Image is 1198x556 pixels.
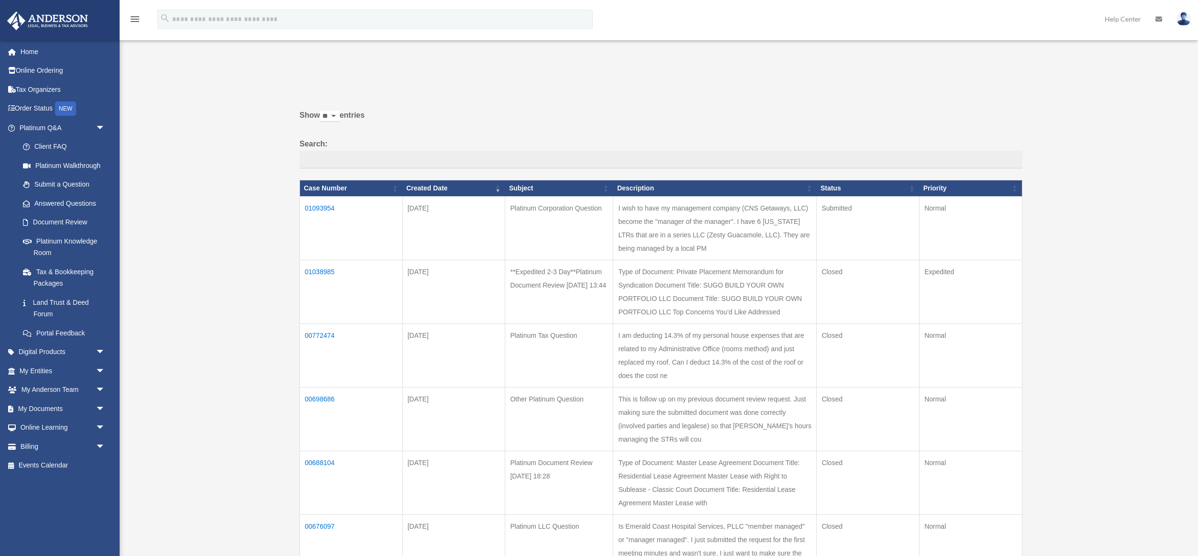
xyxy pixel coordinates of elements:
[7,418,120,437] a: Online Learningarrow_drop_down
[613,260,817,323] td: Type of Document: Private Placement Memorandum for Syndication Document Title: SUGO BUILD YOUR OW...
[613,180,817,197] th: Description: activate to sort column ascending
[7,380,120,400] a: My Anderson Teamarrow_drop_down
[505,180,613,197] th: Subject: activate to sort column ascending
[817,323,920,387] td: Closed
[817,180,920,197] th: Status: activate to sort column ascending
[13,194,110,213] a: Answered Questions
[505,196,613,260] td: Platinum Corporation Question
[299,151,1022,169] input: Search:
[96,399,115,419] span: arrow_drop_down
[402,387,505,451] td: [DATE]
[55,101,76,116] div: NEW
[96,437,115,456] span: arrow_drop_down
[7,343,120,362] a: Digital Productsarrow_drop_down
[817,196,920,260] td: Submitted
[300,323,403,387] td: 00772474
[300,387,403,451] td: 00698686
[13,175,115,194] a: Submit a Question
[505,387,613,451] td: Other Platinum Question
[7,99,120,119] a: Order StatusNEW
[920,323,1022,387] td: Normal
[299,137,1022,169] label: Search:
[299,109,1022,132] label: Show entries
[817,260,920,323] td: Closed
[7,42,120,61] a: Home
[920,196,1022,260] td: Normal
[13,232,115,262] a: Platinum Knowledge Room
[817,451,920,514] td: Closed
[13,323,115,343] a: Portal Feedback
[613,196,817,260] td: I wish to have my management company (CNS Getaways, LLC) become the "manager of the manager". I h...
[920,260,1022,323] td: Expedited
[920,451,1022,514] td: Normal
[96,418,115,438] span: arrow_drop_down
[402,180,505,197] th: Created Date: activate to sort column ascending
[505,323,613,387] td: Platinum Tax Question
[920,180,1022,197] th: Priority: activate to sort column ascending
[13,213,115,232] a: Document Review
[160,13,170,23] i: search
[13,137,115,156] a: Client FAQ
[402,260,505,323] td: [DATE]
[613,387,817,451] td: This is follow up on my previous document review request. Just making sure the submitted document...
[96,380,115,400] span: arrow_drop_down
[129,13,141,25] i: menu
[300,451,403,514] td: 00688104
[300,180,403,197] th: Case Number: activate to sort column ascending
[7,80,120,99] a: Tax Organizers
[7,61,120,80] a: Online Ordering
[300,196,403,260] td: 01093954
[96,118,115,138] span: arrow_drop_down
[613,323,817,387] td: I am deducting 14.3% of my personal house expenses that are related to my Administrative Office (...
[7,399,120,418] a: My Documentsarrow_drop_down
[402,196,505,260] td: [DATE]
[96,343,115,362] span: arrow_drop_down
[129,17,141,25] a: menu
[7,456,120,475] a: Events Calendar
[320,111,340,122] select: Showentries
[505,451,613,514] td: Platinum Document Review [DATE] 18:28
[13,156,115,175] a: Platinum Walkthrough
[7,437,120,456] a: Billingarrow_drop_down
[4,11,91,30] img: Anderson Advisors Platinum Portal
[13,293,115,323] a: Land Trust & Deed Forum
[7,361,120,380] a: My Entitiesarrow_drop_down
[613,451,817,514] td: Type of Document: Master Lease Agreement Document Title: Residential Lease Agreement Master Lease...
[402,451,505,514] td: [DATE]
[96,361,115,381] span: arrow_drop_down
[13,262,115,293] a: Tax & Bookkeeping Packages
[920,387,1022,451] td: Normal
[300,260,403,323] td: 01038985
[402,323,505,387] td: [DATE]
[7,118,115,137] a: Platinum Q&Aarrow_drop_down
[817,387,920,451] td: Closed
[1176,12,1191,26] img: User Pic
[505,260,613,323] td: **Expedited 2-3 Day**Platinum Document Review [DATE] 13:44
